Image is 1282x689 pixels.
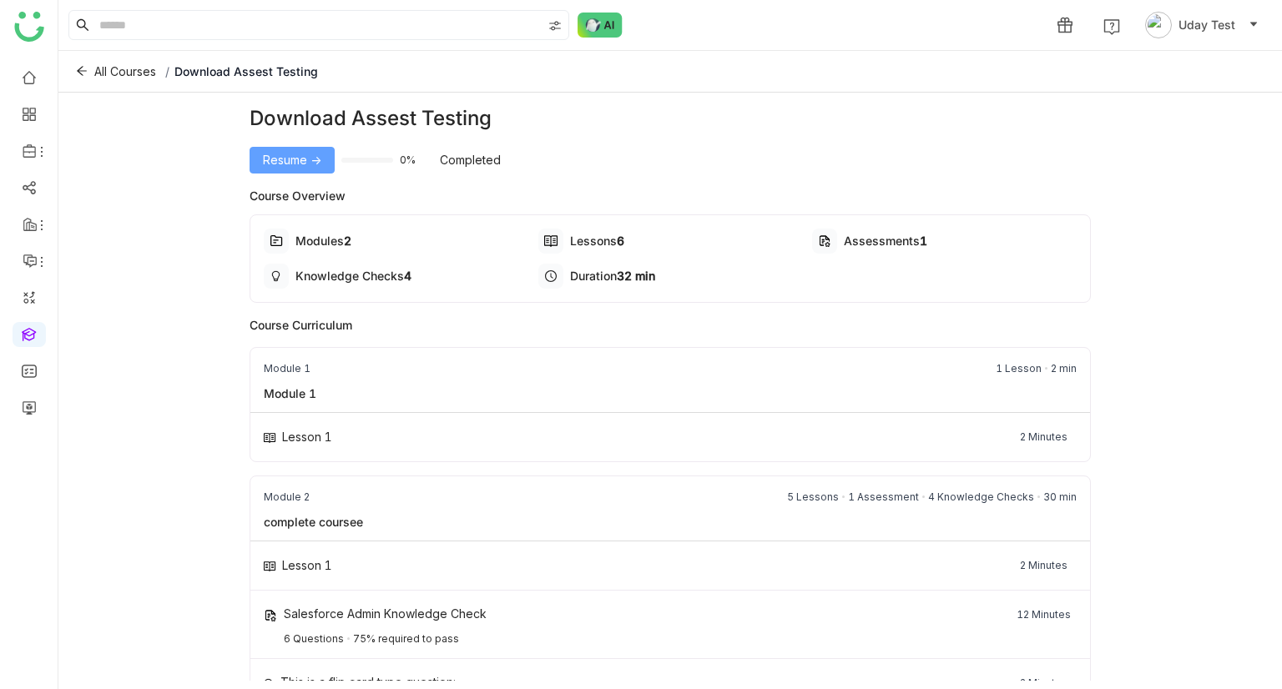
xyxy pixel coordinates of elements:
div: Module 1 [250,385,330,402]
div: 1 Lesson 2 min [996,361,1077,376]
div: 2 Minutes [1020,430,1067,445]
span: Duration [570,269,617,283]
img: avatar [1145,12,1172,38]
span: Lessons [570,234,617,248]
span: 32 min [617,269,655,283]
span: Modules [295,234,344,248]
div: Module 2 [264,490,310,505]
div: Download Assest Testing [250,103,1092,133]
span: Resume -> [263,151,321,169]
div: Course Overview [250,187,1092,204]
img: type [270,234,283,248]
span: Assessments [844,234,920,248]
button: Uday Test [1142,12,1262,38]
div: 12 Minutes [1017,607,1071,622]
div: 2 Minutes [1020,558,1067,573]
span: Download Assest Testing [174,64,318,78]
img: type [818,234,831,248]
img: type [264,561,275,571]
div: complete coursee [250,513,376,531]
div: This is a flip card type question: [280,675,456,689]
button: Resume -> [250,147,335,174]
img: logo [14,12,44,42]
img: type [544,234,558,248]
div: Module 1 [264,361,310,376]
div: 5 Lessons 1 Assessment 4 Knowledge Checks 30 min [787,490,1077,505]
span: Knowledge Checks [295,269,404,283]
div: Salesforce Admin Knowledge Check [284,606,487,621]
span: All Courses [94,63,156,81]
img: type [264,609,277,622]
span: 1 [920,234,927,248]
img: search-type.svg [548,19,562,33]
div: Lesson 1 [282,558,332,572]
button: All Courses [72,58,160,85]
span: / [165,64,169,78]
img: type [264,433,275,443]
div: Course Curriculum [250,316,1092,334]
img: type [270,269,283,283]
span: Uday Test [1179,16,1235,34]
div: 6 Questions [284,632,344,645]
span: 0% [400,155,420,165]
span: 2 [344,234,351,248]
div: 75% required to pass [353,632,459,645]
span: Completed [440,153,501,167]
span: 6 [617,234,624,248]
img: ask-buddy-normal.svg [578,13,623,38]
span: 4 [404,269,411,283]
img: help.svg [1103,18,1120,35]
div: Lesson 1 [282,430,332,444]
